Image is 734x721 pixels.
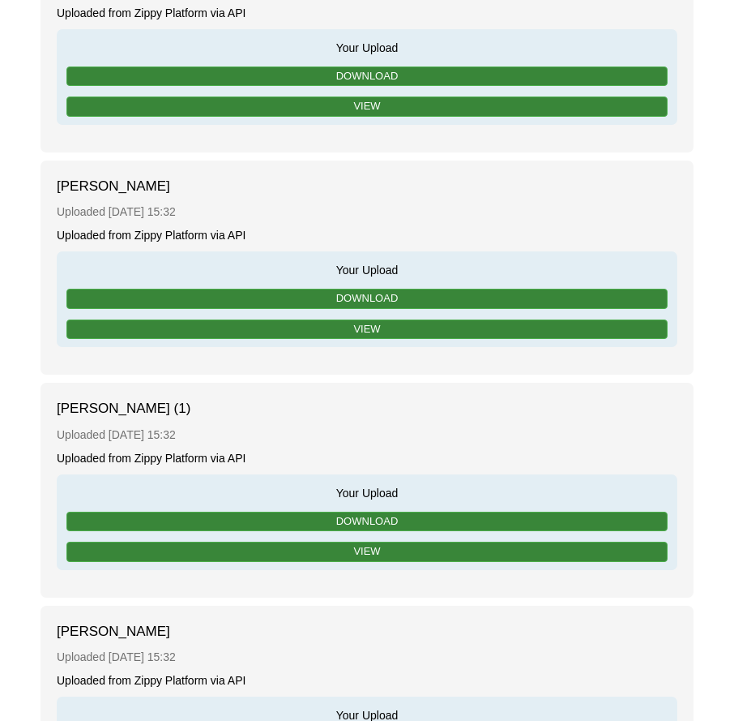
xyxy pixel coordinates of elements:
span: [PERSON_NAME] [57,622,219,642]
span: [PERSON_NAME] (1) [57,399,219,418]
div: Uploaded [DATE] 15:32 [57,196,677,228]
div: Uploaded from Zippy Platform via API [57,451,677,466]
div: Uploaded from Zippy Platform via API [57,6,677,21]
div: Uploaded [DATE] 15:32 [57,419,677,451]
span: [PERSON_NAME] [57,177,219,196]
a: Download [66,289,668,309]
a: View [66,542,668,562]
a: Download [66,512,668,532]
a: View [66,97,668,117]
div: Uploaded from Zippy Platform via API [57,228,677,243]
span: Your Upload [65,37,669,56]
a: Download [66,67,668,87]
span: Your Upload [65,260,669,278]
a: View [66,320,668,340]
div: Uploaded from Zippy Platform via API [57,673,677,689]
div: Uploaded [DATE] 15:32 [57,642,677,673]
span: Your Upload [65,483,669,501]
